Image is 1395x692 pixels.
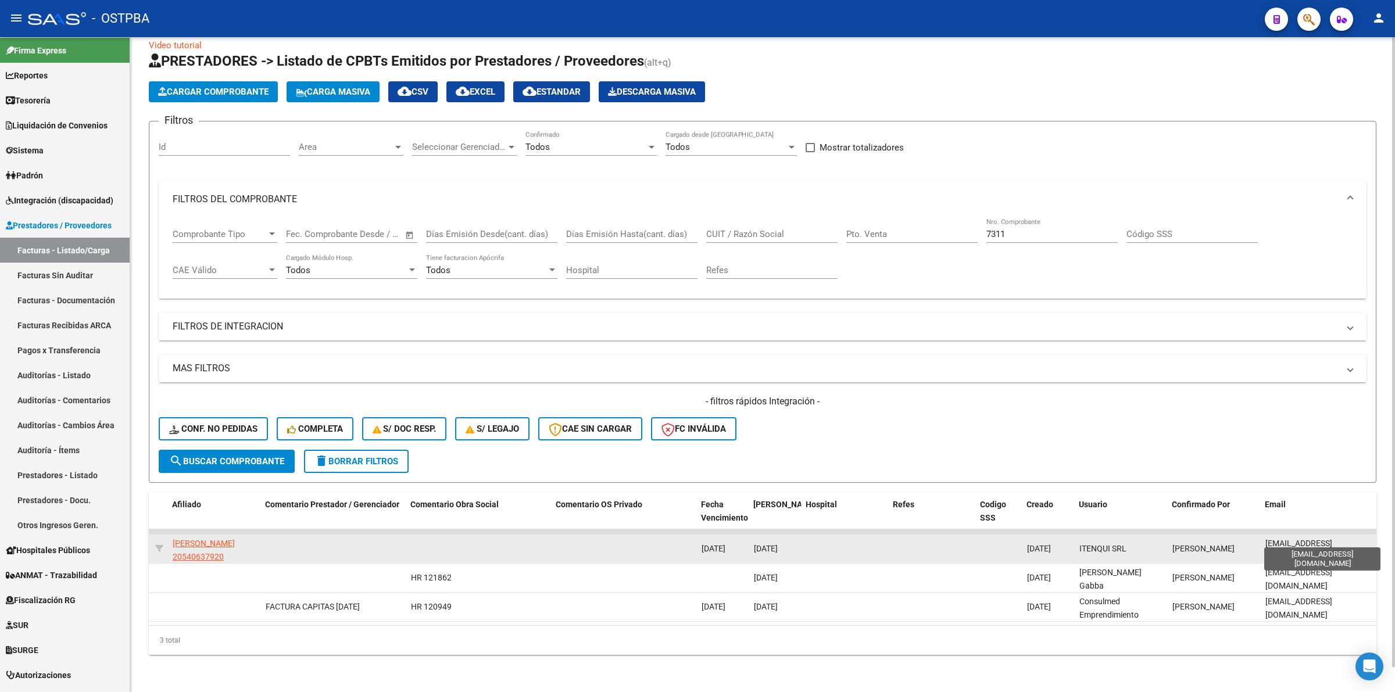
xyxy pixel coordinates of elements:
[6,144,44,157] span: Sistema
[6,644,38,657] span: SURGE
[266,602,360,611] span: FACTURA CAPITAS [DATE]
[6,594,76,607] span: Fiscalización RG
[1172,544,1235,553] span: [PERSON_NAME]
[753,500,816,509] span: [PERSON_NAME]
[1172,602,1235,611] span: [PERSON_NAME]
[556,500,642,509] span: Comentario OS Privado
[388,81,438,102] button: CSV
[6,44,66,57] span: Firma Express
[6,119,108,132] span: Liquidación de Convenios
[362,417,447,440] button: S/ Doc Resp.
[754,602,778,611] span: [DATE]
[6,219,112,232] span: Prestadores / Proveedores
[314,456,398,467] span: Borrar Filtros
[159,417,268,440] button: Conf. no pedidas
[159,450,295,473] button: Buscar Comprobante
[169,456,284,467] span: Buscar Comprobante
[159,313,1367,340] mat-expansion-panel-header: FILTROS DE INTEGRACION
[1027,602,1051,611] span: [DATE]
[801,492,888,543] datatable-header-cell: Hospital
[287,81,380,102] button: Carga Masiva
[1027,573,1051,582] span: [DATE]
[314,454,328,468] mat-icon: delete
[334,229,391,239] input: End date
[149,40,202,51] a: Video tutorial
[173,539,235,561] span: [PERSON_NAME] 20540637920
[702,602,725,611] span: [DATE]
[1167,492,1260,543] datatable-header-cell: Confirmado Por
[169,424,257,434] span: Conf. no pedidas
[287,424,343,434] span: Completa
[173,265,267,275] span: CAE Válido
[169,454,183,468] mat-icon: search
[260,492,406,543] datatable-header-cell: Comentario Prestador / Gerenciador
[754,544,778,553] span: [DATE]
[173,229,267,239] span: Comprobante Tipo
[159,395,1367,408] h4: - filtros rápidos Integración -
[159,218,1367,299] div: FILTROS DEL COMPROBANTE
[446,81,505,102] button: EXCEL
[159,181,1367,218] mat-expansion-panel-header: FILTROS DEL COMPROBANTE
[9,11,23,25] mat-icon: menu
[1079,544,1126,553] span: ITENQUI SRL
[92,6,149,31] span: - OSTPBA
[6,94,51,107] span: Tesorería
[455,417,530,440] button: S/ legajo
[6,569,97,582] span: ANMAT - Trazabilidad
[466,424,519,434] span: S/ legajo
[806,500,837,509] span: Hospital
[6,169,43,182] span: Padrón
[1079,568,1142,590] span: [PERSON_NAME] Gabba
[1074,492,1167,543] datatable-header-cell: Usuario
[159,354,1367,382] mat-expansion-panel-header: MAS FILTROS
[1172,573,1235,582] span: [PERSON_NAME]
[549,424,632,434] span: CAE SIN CARGAR
[1265,539,1332,561] span: [EMAIL_ADDRESS][DOMAIN_NAME]
[1265,500,1286,509] span: Email
[1079,597,1146,633] span: Consulmed Emprendimiento Odontologicos S.A
[6,619,28,632] span: SUR
[1026,500,1053,509] span: Creado
[277,417,353,440] button: Completa
[173,320,1339,333] mat-panel-title: FILTROS DE INTEGRACION
[1372,11,1386,25] mat-icon: person
[6,69,48,82] span: Reportes
[523,87,581,97] span: Estandar
[286,229,324,239] input: Start date
[644,57,671,68] span: (alt+q)
[975,492,1022,543] datatable-header-cell: Codigo SSS
[167,492,260,543] datatable-header-cell: Afiliado
[599,81,705,102] button: Descarga Masiva
[6,194,113,207] span: Integración (discapacidad)
[149,626,1376,655] div: 3 total
[403,228,417,242] button: Open calendar
[551,492,696,543] datatable-header-cell: Comentario OS Privado
[286,265,310,275] span: Todos
[456,87,495,97] span: EXCEL
[406,492,551,543] datatable-header-cell: Comentario Obra Social
[980,500,1006,522] span: Codigo SSS
[893,500,914,509] span: Refes
[696,492,749,543] datatable-header-cell: Fecha Vencimiento
[1079,500,1107,509] span: Usuario
[1172,500,1230,509] span: Confirmado Por
[149,53,644,69] span: PRESTADORES -> Listado de CPBTs Emitidos por Prestadores / Proveedores
[411,573,452,582] span: HR 121862
[701,500,748,522] span: Fecha Vencimiento
[525,142,550,152] span: Todos
[373,424,437,434] span: S/ Doc Resp.
[1260,492,1376,543] datatable-header-cell: Email
[426,265,450,275] span: Todos
[754,573,778,582] span: [DATE]
[412,142,506,152] span: Seleccionar Gerenciador
[599,81,705,102] app-download-masive: Descarga masiva de comprobantes (adjuntos)
[1027,544,1051,553] span: [DATE]
[398,87,428,97] span: CSV
[608,87,696,97] span: Descarga Masiva
[299,142,393,152] span: Area
[6,669,71,682] span: Autorizaciones
[666,142,690,152] span: Todos
[158,87,269,97] span: Cargar Comprobante
[702,544,725,553] span: [DATE]
[173,362,1339,375] mat-panel-title: MAS FILTROS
